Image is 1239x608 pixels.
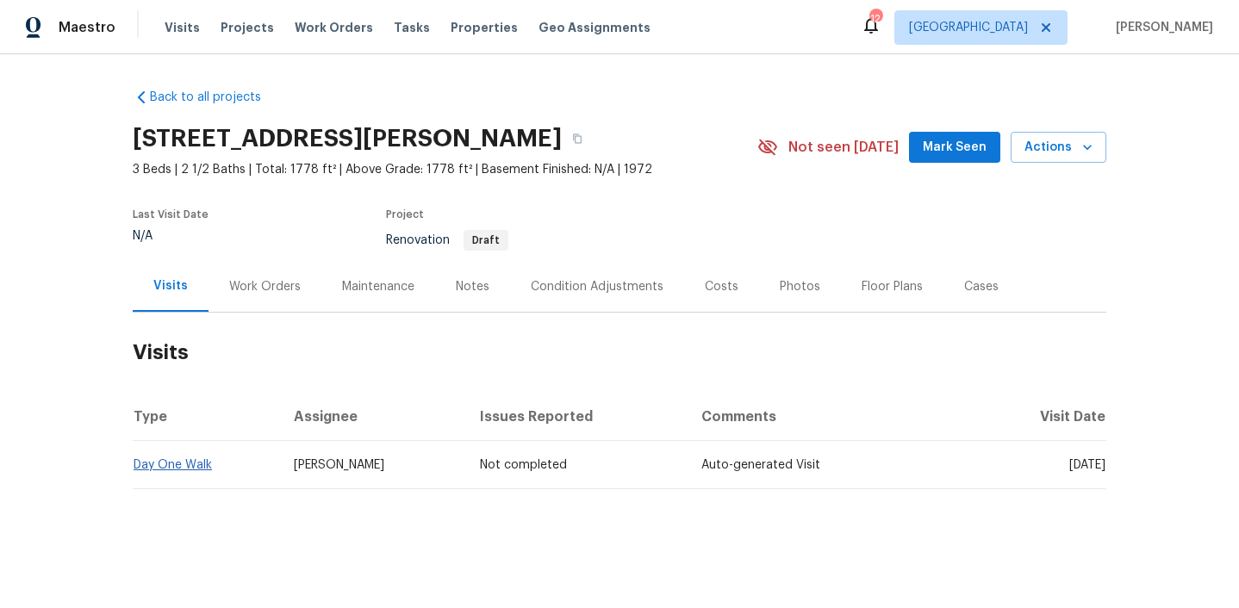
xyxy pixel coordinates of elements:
[562,123,593,154] button: Copy Address
[909,132,1000,164] button: Mark Seen
[705,278,738,295] div: Costs
[456,278,489,295] div: Notes
[466,393,688,441] th: Issues Reported
[294,459,384,471] span: [PERSON_NAME]
[1024,137,1093,158] span: Actions
[59,19,115,36] span: Maestro
[133,393,280,441] th: Type
[133,313,1106,393] h2: Visits
[531,278,663,295] div: Condition Adjustments
[923,137,987,158] span: Mark Seen
[688,393,980,441] th: Comments
[133,161,757,178] span: 3 Beds | 2 1/2 Baths | Total: 1778 ft² | Above Grade: 1778 ft² | Basement Finished: N/A | 1972
[862,278,923,295] div: Floor Plans
[221,19,274,36] span: Projects
[229,278,301,295] div: Work Orders
[980,393,1106,441] th: Visit Date
[295,19,373,36] span: Work Orders
[342,278,414,295] div: Maintenance
[133,230,209,242] div: N/A
[133,130,562,147] h2: [STREET_ADDRESS][PERSON_NAME]
[133,89,298,106] a: Back to all projects
[133,209,209,220] span: Last Visit Date
[780,278,820,295] div: Photos
[480,459,567,471] span: Not completed
[394,22,430,34] span: Tasks
[165,19,200,36] span: Visits
[701,459,820,471] span: Auto-generated Visit
[788,139,899,156] span: Not seen [DATE]
[1069,459,1105,471] span: [DATE]
[869,10,881,28] div: 12
[451,19,518,36] span: Properties
[280,393,466,441] th: Assignee
[1011,132,1106,164] button: Actions
[1109,19,1213,36] span: [PERSON_NAME]
[153,277,188,295] div: Visits
[964,278,999,295] div: Cases
[465,235,507,245] span: Draft
[909,19,1028,36] span: [GEOGRAPHIC_DATA]
[134,459,212,471] a: Day One Walk
[386,209,424,220] span: Project
[539,19,651,36] span: Geo Assignments
[386,234,508,246] span: Renovation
